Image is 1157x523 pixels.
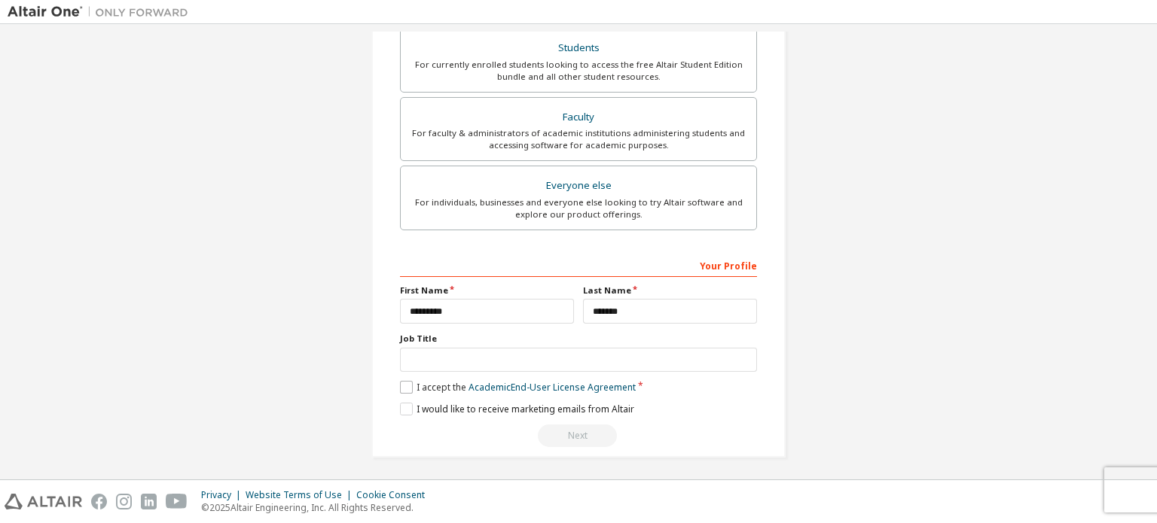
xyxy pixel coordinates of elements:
[8,5,196,20] img: Altair One
[400,284,574,296] label: First Name
[5,494,82,509] img: altair_logo.svg
[400,403,634,415] label: I would like to receive marketing emails from Altair
[410,107,747,128] div: Faculty
[410,38,747,59] div: Students
[116,494,132,509] img: instagram.svg
[201,501,434,514] p: © 2025 Altair Engineering, Inc. All Rights Reserved.
[91,494,107,509] img: facebook.svg
[356,489,434,501] div: Cookie Consent
[410,127,747,151] div: For faculty & administrators of academic institutions administering students and accessing softwa...
[141,494,157,509] img: linkedin.svg
[410,196,747,220] div: For individuals, businesses and everyone else looking to try Altair software and explore our prod...
[166,494,188,509] img: youtube.svg
[246,489,356,501] div: Website Terms of Use
[583,284,757,296] label: Last Name
[400,381,636,394] label: I accept the
[469,381,636,394] a: Academic End-User License Agreement
[201,489,246,501] div: Privacy
[410,175,747,196] div: Everyone else
[410,59,747,83] div: For currently enrolled students looking to access the free Altair Student Edition bundle and all ...
[400,253,757,277] div: Your Profile
[400,333,757,345] label: Job Title
[400,424,757,447] div: Read and acccept EULA to continue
